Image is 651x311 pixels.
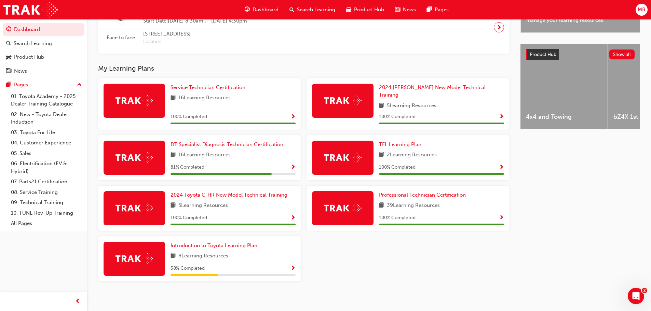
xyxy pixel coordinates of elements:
[116,203,153,213] img: Trak
[116,152,153,163] img: Trak
[290,113,296,121] button: Show Progress
[3,2,58,17] img: Trak
[171,191,290,199] a: 2024 Toyota C-HR New Model Technical Training
[379,214,416,222] span: 100 % Completed
[390,3,421,17] a: news-iconNews
[171,94,176,102] span: book-icon
[290,114,296,120] span: Show Progress
[171,242,257,249] span: Introduction to Toyota Learning Plan
[379,164,416,171] span: 100 % Completed
[75,297,80,306] span: prev-icon
[324,95,362,106] img: Trak
[178,252,228,260] span: 8 Learning Resources
[171,265,205,272] span: 38 % Completed
[6,82,11,88] span: pages-icon
[3,51,84,63] a: Product Hub
[497,23,502,32] span: next-icon
[290,264,296,273] button: Show Progress
[14,67,27,75] div: News
[499,113,504,121] button: Show Progress
[171,242,260,250] a: Introduction to Toyota Learning Plan
[116,95,153,106] img: Trak
[239,3,284,17] a: guage-iconDashboard
[8,176,84,187] a: 07. Parts21 Certification
[628,288,644,304] iframe: Intercom live chat
[8,109,84,127] a: 02. New - Toyota Dealer Induction
[178,151,231,159] span: 16 Learning Resources
[171,164,204,171] span: 81 % Completed
[290,214,296,222] button: Show Progress
[642,288,647,293] span: 2
[171,141,286,149] a: DT Specialist Diagnosis Technician Certification
[379,102,384,110] span: book-icon
[379,141,421,147] span: TFL Learning Plan
[171,113,207,121] span: 100 % Completed
[8,187,84,198] a: 08. Service Training
[379,84,504,99] a: 2024 [PERSON_NAME] New Model Technical Training
[14,81,28,89] div: Pages
[290,163,296,172] button: Show Progress
[638,6,646,14] span: MR
[346,5,351,14] span: car-icon
[324,152,362,163] img: Trak
[379,113,416,121] span: 100 % Completed
[395,5,400,14] span: news-icon
[324,203,362,213] img: Trak
[178,94,231,102] span: 16 Learning Resources
[379,151,384,159] span: book-icon
[14,53,44,61] div: Product Hub
[290,215,296,221] span: Show Progress
[245,5,250,14] span: guage-icon
[8,197,84,208] a: 09. Technical Training
[379,191,469,199] a: Professional Technician Certification
[143,38,247,46] span: Location
[118,15,123,24] span: sessionType_FACE_TO_FACE-icon
[341,3,390,17] a: car-iconProduct Hub
[171,84,245,90] span: Service Technician Certification
[421,3,454,17] a: pages-iconPages
[3,79,84,91] button: Pages
[8,138,84,148] a: 04. Customer Experience
[14,40,52,47] div: Search Learning
[6,27,11,33] span: guage-icon
[171,201,176,210] span: book-icon
[499,114,504,120] span: Show Progress
[387,151,437,159] span: 2 Learning Resources
[3,65,84,77] a: News
[171,214,207,222] span: 100 % Completed
[520,44,608,129] a: 4x4 and Towing
[354,6,384,14] span: Product Hub
[297,6,335,14] span: Search Learning
[379,192,466,198] span: Professional Technician Certification
[6,54,11,60] span: car-icon
[171,141,283,147] span: DT Specialist Diagnosis Technician Certification
[290,266,296,272] span: Show Progress
[77,81,82,89] span: up-icon
[171,192,287,198] span: 2024 Toyota C-HR New Model Technical Training
[171,84,248,91] a: Service Technician Certification
[104,6,504,48] a: Face to faceDT Automatic Transmission SystemsStart Date:[DATE] 8:30am , - [DATE] 4:30pm[STREET_AD...
[143,17,247,25] span: Start Date: [DATE] 8:30am , - [DATE] 4:30pm
[387,102,436,110] span: 5 Learning Resources
[499,214,504,222] button: Show Progress
[290,165,296,171] span: Show Progress
[530,52,556,57] span: Product Hub
[3,37,84,50] a: Search Learning
[427,5,432,14] span: pages-icon
[98,65,510,72] h3: My Learning Plans
[636,4,648,16] button: MR
[171,252,176,260] span: book-icon
[3,22,84,79] button: DashboardSearch LearningProduct HubNews
[526,49,635,60] a: Product HubShow all
[178,201,228,210] span: 5 Learning Resources
[8,148,84,159] a: 05. Sales
[253,6,279,14] span: Dashboard
[6,41,11,47] span: search-icon
[499,165,504,171] span: Show Progress
[8,91,84,109] a: 01. Toyota Academy - 2025 Dealer Training Catalogue
[104,34,138,42] span: Face to face
[499,163,504,172] button: Show Progress
[526,113,602,121] span: 4x4 and Towing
